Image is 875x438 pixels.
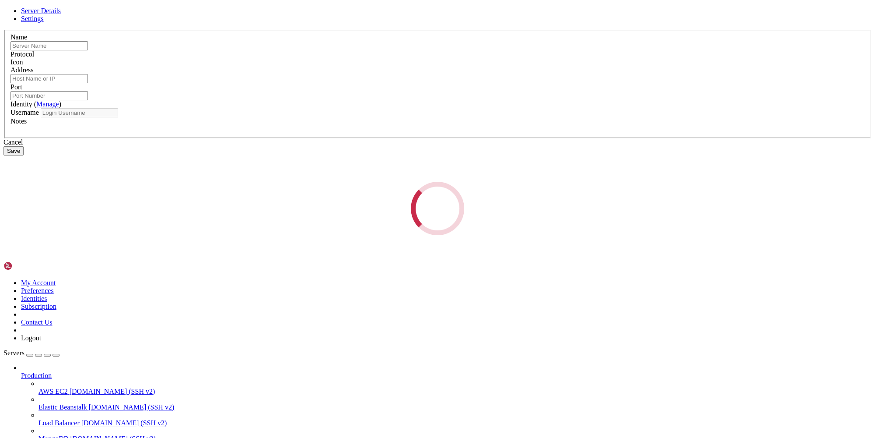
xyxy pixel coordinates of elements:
[81,419,167,427] span: [DOMAIN_NAME] (SSH v2)
[10,100,61,108] label: Identity
[3,349,59,357] a: Servers
[10,50,34,58] label: Protocol
[10,74,88,83] input: Host Name or IP
[21,372,871,380] a: Production
[38,388,871,396] a: AWS EC2 [DOMAIN_NAME] (SSH v2)
[401,171,475,245] div: Loading...
[36,100,59,108] a: Manage
[38,403,87,411] span: Elastic Beanstalk
[10,41,88,50] input: Server Name
[38,380,871,396] li: AWS EC2 [DOMAIN_NAME] (SSH v2)
[38,388,68,395] span: AWS EC2
[10,109,39,116] label: Username
[10,66,33,74] label: Address
[21,15,44,22] a: Settings
[70,388,155,395] span: [DOMAIN_NAME] (SSH v2)
[10,33,27,41] label: Name
[38,419,871,427] a: Load Balancer [DOMAIN_NAME] (SSH v2)
[89,403,175,411] span: [DOMAIN_NAME] (SSH v2)
[38,396,871,411] li: Elastic Beanstalk [DOMAIN_NAME] (SSH v2)
[21,334,41,342] a: Logout
[21,303,56,310] a: Subscription
[38,419,80,427] span: Load Balancer
[10,117,27,125] label: Notes
[21,318,52,326] a: Contact Us
[41,108,118,117] input: Login Username
[3,138,871,146] div: Cancel
[38,403,871,411] a: Elastic Beanstalk [DOMAIN_NAME] (SSH v2)
[21,295,47,302] a: Identities
[10,58,23,66] label: Icon
[21,287,54,294] a: Preferences
[3,4,762,11] x-row: Connecting [TECHNICAL_ID]...
[3,349,24,357] span: Servers
[3,261,54,270] img: Shellngn
[21,372,52,379] span: Production
[10,83,22,91] label: Port
[38,411,871,427] li: Load Balancer [DOMAIN_NAME] (SSH v2)
[21,279,56,286] a: My Account
[3,11,7,18] div: (0, 1)
[34,100,61,108] span: ( )
[10,91,88,100] input: Port Number
[21,7,61,14] a: Server Details
[3,146,24,155] button: Save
